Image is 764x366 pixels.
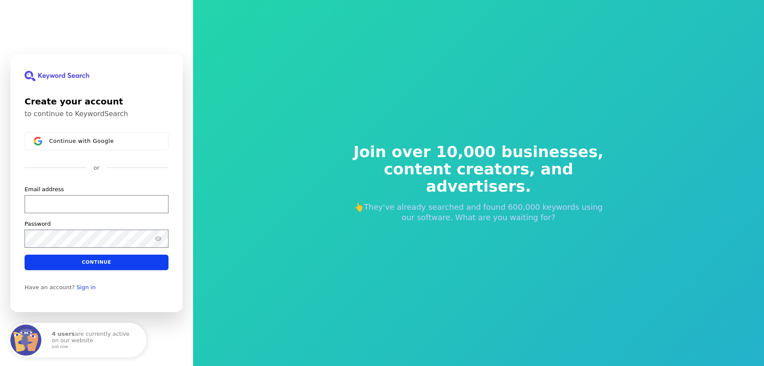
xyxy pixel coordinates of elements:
span: Continue with Google [49,138,114,145]
small: just now [52,345,135,349]
p: are currently active on our website [52,331,138,349]
p: 👆They've already searched and found 600,000 keywords using our software. What are you waiting for? [348,202,610,223]
img: KeywordSearch [25,71,89,81]
p: to continue to KeywordSearch [25,110,168,118]
span: content creators, and advertisers. [348,161,610,195]
img: Sign in with Google [34,137,42,145]
h1: Create your account [25,95,168,108]
a: Sign in [77,284,96,291]
label: Email address [25,186,64,193]
p: or [94,164,99,172]
span: Join over 10,000 businesses, [348,143,610,161]
label: Password [25,220,51,228]
img: Fomo [10,325,41,356]
button: Continue [25,255,168,270]
strong: 4 users [52,331,75,337]
span: Have an account? [25,284,75,291]
button: Show password [153,233,163,244]
button: Sign in with GoogleContinue with Google [25,132,168,150]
